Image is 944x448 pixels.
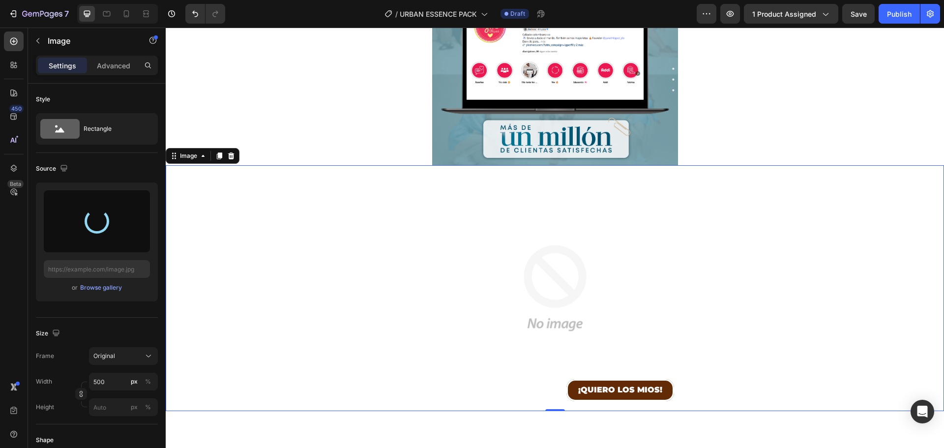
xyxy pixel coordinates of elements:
button: % [128,376,140,388]
span: 1 product assigned [752,9,816,19]
div: Publish [887,9,912,19]
p: Image [48,35,131,47]
input: https://example.com/image.jpg [44,260,150,278]
label: Height [36,403,54,412]
span: Original [93,352,115,360]
div: Source [36,162,70,176]
p: 7 [64,8,69,20]
label: Frame [36,352,54,360]
div: Style [36,95,50,104]
button: <p>¡QUIERO LOS MIOS!</p> [401,352,508,374]
span: / [395,9,398,19]
button: 7 [4,4,73,24]
button: 1 product assigned [744,4,838,24]
button: % [128,401,140,413]
input: px% [89,373,158,390]
button: Original [89,347,158,365]
input: px% [89,398,158,416]
div: Browse gallery [80,283,122,292]
div: Size [36,327,62,340]
button: px [142,401,154,413]
label: Width [36,377,52,386]
button: Save [842,4,875,24]
span: URBAN ESSENCE PACK [400,9,477,19]
div: Shape [36,436,54,445]
img: no-image-2048-5e88c1b20e087fb7bbe9a3771824e743c244f437e4f8ba93bbf7b11b53f7824c_large.gif [266,138,512,384]
button: Browse gallery [80,283,122,293]
div: % [145,403,151,412]
div: px [131,377,138,386]
div: 450 [9,105,24,113]
button: Publish [879,4,920,24]
div: Open Intercom Messenger [911,400,934,423]
p: Advanced [97,60,130,71]
div: Undo/Redo [185,4,225,24]
div: Rectangle [84,118,144,140]
p: Settings [49,60,76,71]
div: Image [12,124,33,133]
iframe: Design area [166,28,944,448]
span: Save [851,10,867,18]
span: Draft [510,9,525,18]
button: px [142,376,154,388]
div: % [145,377,151,386]
p: ¡QUIERO LOS MIOS! [413,356,497,370]
span: or [72,282,78,294]
div: Beta [7,180,24,188]
div: px [131,403,138,412]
